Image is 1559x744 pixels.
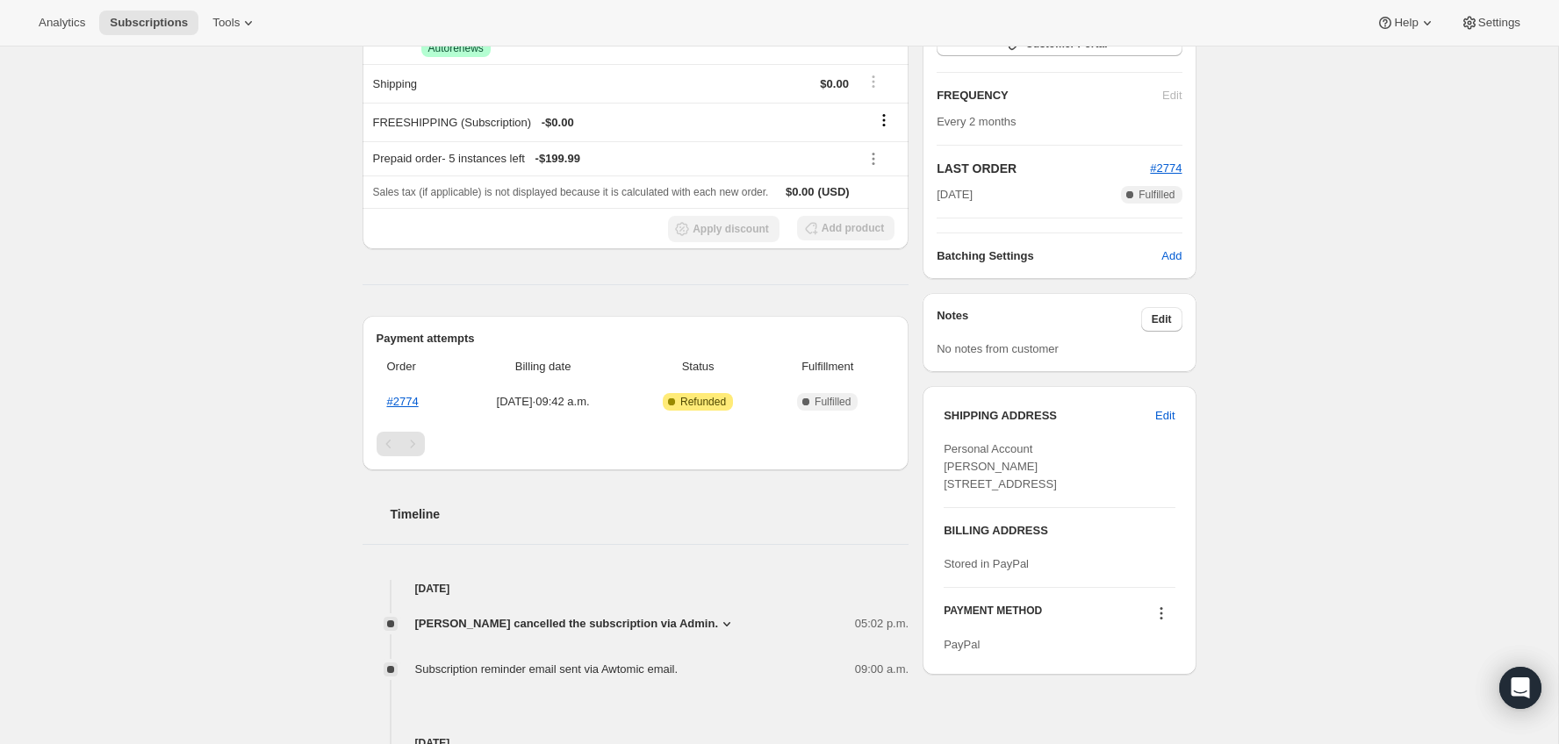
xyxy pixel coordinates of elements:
[99,11,198,35] button: Subscriptions
[937,115,1016,128] span: Every 2 months
[1155,407,1175,425] span: Edit
[944,442,1057,490] span: Personal Account [PERSON_NAME] [STREET_ADDRESS]
[39,16,85,30] span: Analytics
[944,638,980,651] span: PayPal
[859,72,887,91] button: Shipping actions
[1450,11,1531,35] button: Settings
[937,186,973,204] span: [DATE]
[944,604,1042,627] h3: PAYMENT METHOD
[1161,247,1182,265] span: Add
[855,661,909,678] span: 09:00 a.m.
[415,662,679,676] span: Subscription reminder email sent via Awtomic email.
[110,16,188,30] span: Subscriptions
[937,342,1059,355] span: No notes from customer
[373,150,849,168] div: Prepaid order - 5 instances left
[680,395,726,409] span: Refunded
[28,11,96,35] button: Analytics
[363,580,909,597] h4: [DATE]
[855,615,909,633] span: 05:02 p.m.
[1150,160,1182,177] button: #2774
[202,11,268,35] button: Tools
[1366,11,1446,35] button: Help
[387,395,419,408] a: #2774
[415,615,719,633] span: [PERSON_NAME] cancelled the subscription via Admin.
[391,505,909,523] h2: Timeline
[212,16,240,30] span: Tools
[461,358,624,376] span: Billing date
[1478,16,1520,30] span: Settings
[373,114,849,132] div: FREESHIPPING (Subscription)
[1152,312,1172,326] span: Edit
[937,247,1161,265] h6: Batching Settings
[786,185,815,198] span: $0.00
[815,395,851,409] span: Fulfilled
[428,41,484,55] span: Autorenews
[771,358,884,376] span: Fulfillment
[937,307,1141,332] h3: Notes
[944,407,1155,425] h3: SHIPPING ADDRESS
[373,186,769,198] span: Sales tax (if applicable) is not displayed because it is calculated with each new order.
[815,183,850,201] span: (USD)
[461,393,624,411] span: [DATE] · 09:42 a.m.
[1499,667,1541,709] div: Open Intercom Messenger
[944,557,1029,570] span: Stored in PayPal
[1150,161,1182,175] a: #2774
[937,87,1162,104] h2: FREQUENCY
[415,615,736,633] button: [PERSON_NAME] cancelled the subscription via Admin.
[1151,242,1192,270] button: Add
[377,330,895,347] h2: Payment attempts
[377,432,895,456] nav: Pagination
[377,347,456,386] th: Order
[636,358,761,376] span: Status
[1139,188,1175,202] span: Fulfilled
[1145,402,1185,430] button: Edit
[1394,16,1418,30] span: Help
[535,150,580,168] span: - $199.99
[363,64,622,103] th: Shipping
[937,160,1150,177] h2: LAST ORDER
[542,114,574,132] span: - $0.00
[820,77,849,90] span: $0.00
[944,522,1175,540] h3: BILLING ADDRESS
[1141,307,1182,332] button: Edit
